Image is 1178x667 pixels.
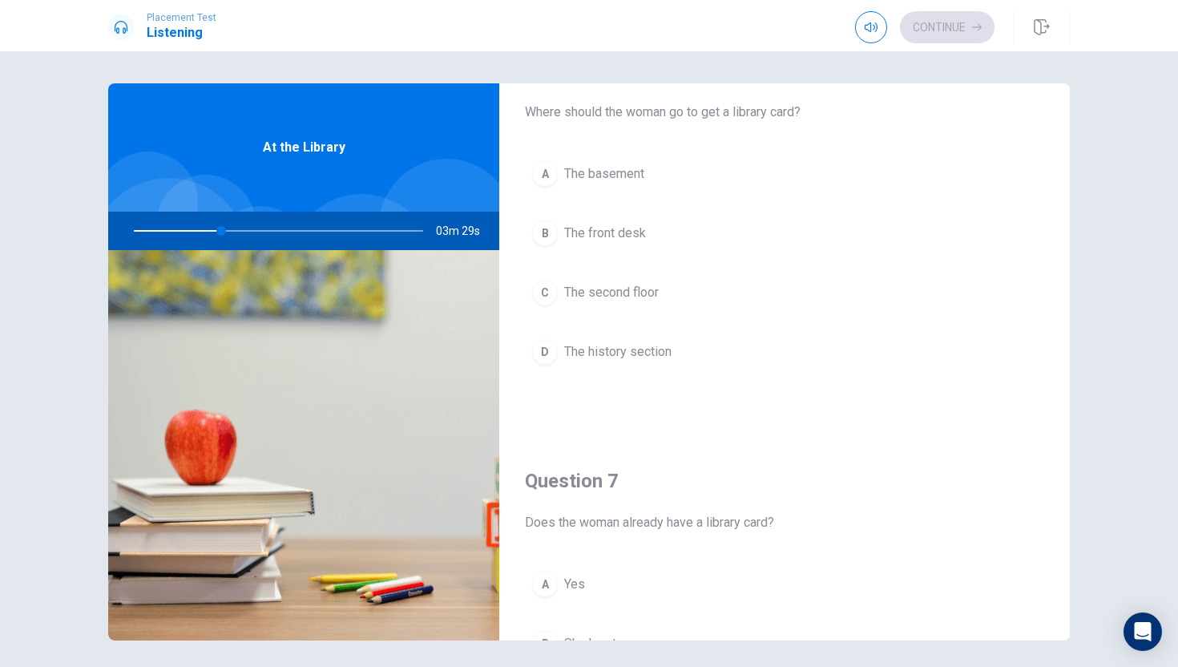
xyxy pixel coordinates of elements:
button: AYes [525,564,1044,604]
div: Open Intercom Messenger [1124,612,1162,651]
span: Does the woman already have a library card? [525,513,1044,532]
h4: Question 7 [525,468,1044,494]
span: At the Library [263,138,345,157]
button: CThe second floor [525,273,1044,313]
div: A [532,161,558,187]
span: 03m 29s [436,212,493,250]
button: BThe front desk [525,213,1044,253]
span: Yes [564,575,585,594]
div: D [532,339,558,365]
div: B [532,631,558,657]
span: The front desk [564,224,646,243]
img: At the Library [108,250,499,641]
button: BShe has two [525,624,1044,664]
span: Placement Test [147,12,216,23]
div: C [532,280,558,305]
span: Where should the woman go to get a library card? [525,103,1044,122]
span: The second floor [564,283,659,302]
button: AThe basement [525,154,1044,194]
div: B [532,220,558,246]
button: DThe history section [525,332,1044,372]
span: She has two [564,634,633,653]
span: The history section [564,342,672,362]
span: The basement [564,164,644,184]
div: A [532,572,558,597]
h1: Listening [147,23,216,42]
